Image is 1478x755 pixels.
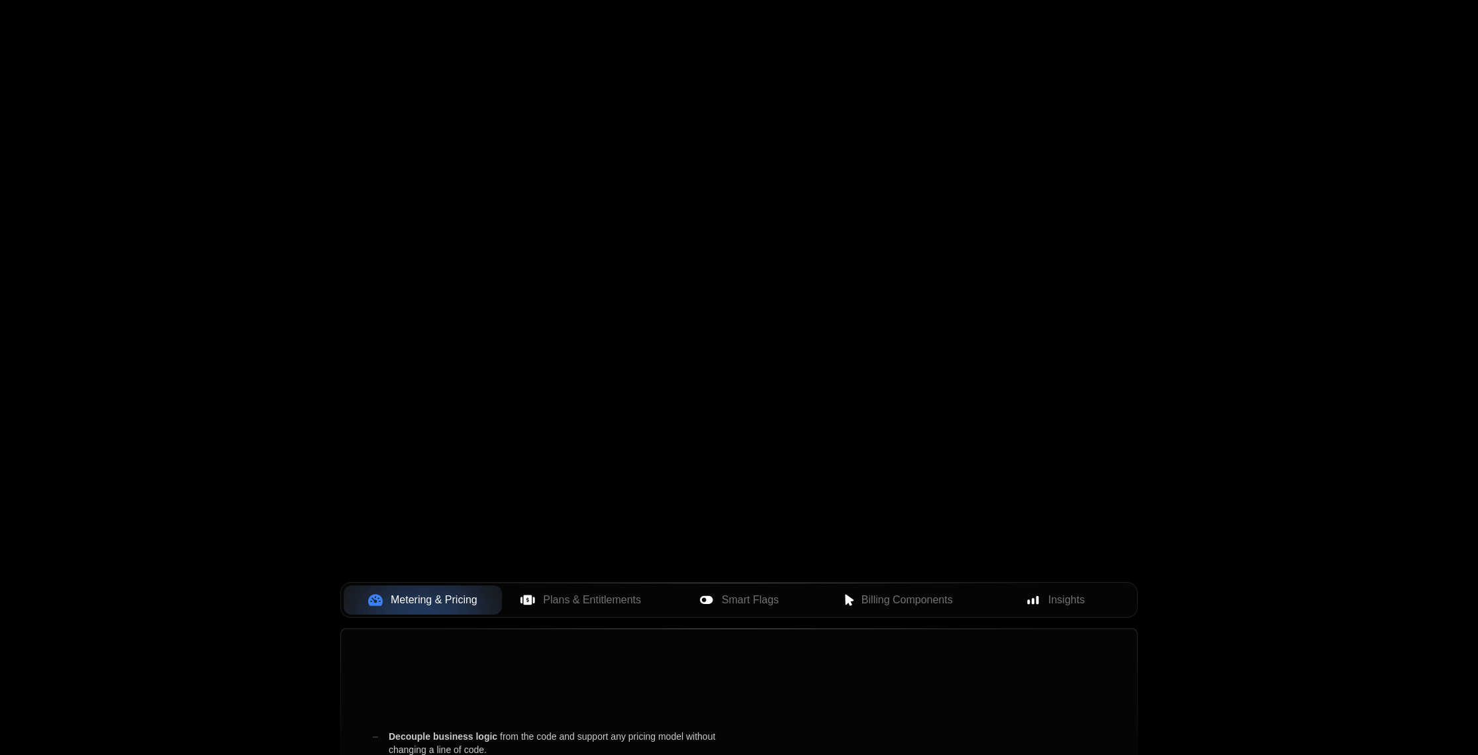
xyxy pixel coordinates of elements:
[976,585,1134,615] button: Insights
[389,731,497,742] span: Decouple business logic
[722,592,779,608] span: Smart Flags
[818,585,976,615] button: Billing Components
[391,592,477,608] span: Metering & Pricing
[344,585,502,615] button: Metering & Pricing
[660,585,818,615] button: Smart Flags
[502,585,660,615] button: Plans & Entitlements
[862,592,953,608] span: Billing Components
[1048,592,1085,608] span: Insights
[543,592,641,608] span: Plans & Entitlements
